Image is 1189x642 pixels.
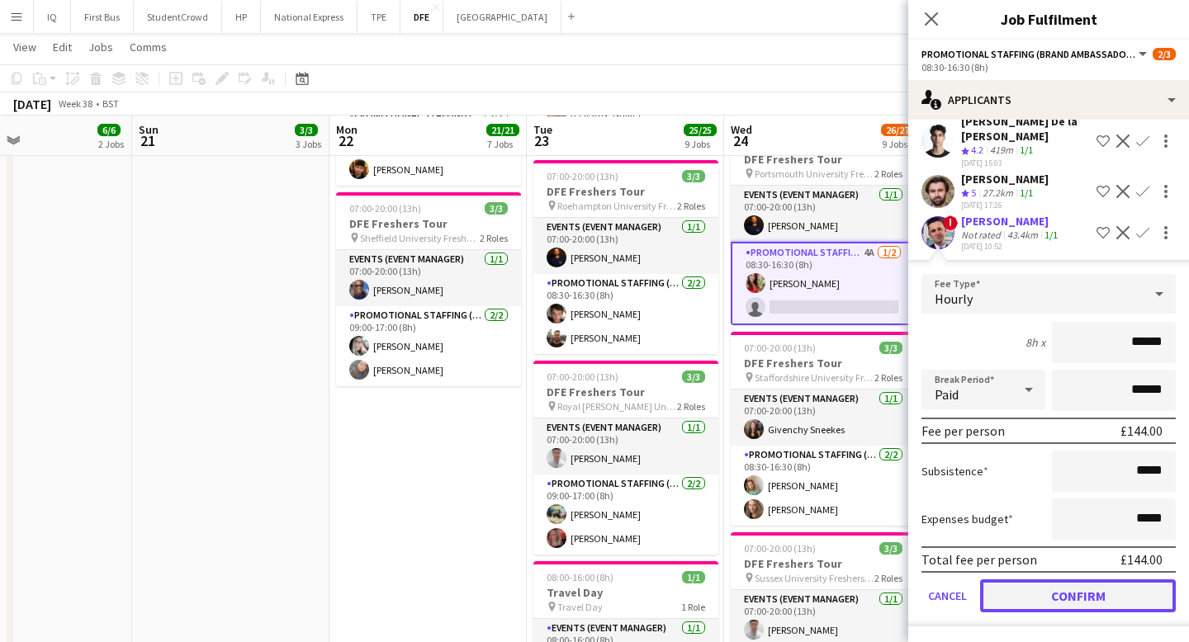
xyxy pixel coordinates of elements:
span: Sussex University Freshers Fair [755,572,874,584]
span: 3/3 [879,342,902,354]
span: Royal [PERSON_NAME] University Freshers Fair [557,400,677,413]
span: Tue [533,122,552,137]
div: £144.00 [1120,551,1163,568]
div: 2 Jobs [98,138,124,150]
span: Jobs [88,40,113,54]
div: [DATE] 17:26 [961,200,1049,210]
div: 9 Jobs [882,138,913,150]
app-job-card: 07:00-20:00 (13h)3/3DFE Freshers Tour Staffordshire University Freshers Fair2 RolesEvents (Event ... [731,332,916,526]
span: 2 Roles [874,572,902,584]
h3: DFE Freshers Tour [336,216,521,231]
div: 8h x [1026,335,1045,350]
span: 07:00-20:00 (13h) [744,342,816,354]
div: 7 Jobs [487,138,519,150]
span: 25/25 [684,124,717,136]
span: 07:00-20:00 (13h) [744,542,816,555]
button: HP [222,1,261,33]
h3: DFE Freshers Tour [533,184,718,199]
span: Edit [53,40,72,54]
button: Promotional Staffing (Brand Ambassadors) [921,48,1149,60]
div: 43.4km [1004,229,1041,241]
span: Comms [130,40,167,54]
span: 2 Roles [874,371,902,384]
a: Edit [46,36,78,58]
app-job-card: 07:00-20:00 (13h)3/3DFE Freshers Tour Roehampton University Freshers Fair2 RolesEvents (Event Man... [533,160,718,354]
div: 07:00-20:00 (13h)3/3DFE Freshers Tour Sheffield University Freshers Fair2 RolesEvents (Event Mana... [336,192,521,386]
span: Sheffield University Freshers Fair [360,232,480,244]
h3: DFE Freshers Tour [731,356,916,371]
span: 2 Roles [677,200,705,212]
app-card-role: Events (Event Manager)1/107:00-20:00 (13h)[PERSON_NAME] [731,186,916,242]
app-job-card: 07:00-20:00 (13h)2/3DFE Freshers Tour Portsmouth University Freshers Fair2 RolesEvents (Event Man... [731,128,916,325]
span: View [13,40,36,54]
span: 26/27 [881,124,914,136]
a: Comms [123,36,173,58]
a: View [7,36,43,58]
app-card-role: Events (Event Manager)1/107:00-20:00 (13h)Givenchy Sneekes [731,389,916,446]
button: TPE [358,1,400,33]
app-card-role: Events (Event Manager)1/107:00-20:00 (13h)[PERSON_NAME] [336,250,521,306]
div: Applicants [908,80,1189,120]
div: [PERSON_NAME] [961,172,1049,186]
span: 3/3 [682,170,705,182]
span: 21/21 [486,124,519,136]
span: Promotional Staffing (Brand Ambassadors) [921,48,1136,60]
a: Jobs [82,36,120,58]
app-card-role: Promotional Staffing (Brand Ambassadors)4A1/208:30-16:30 (8h)[PERSON_NAME] [731,242,916,325]
span: 07:00-20:00 (13h) [547,170,618,182]
span: 5 [971,186,976,199]
span: Week 38 [54,97,96,110]
h3: DFE Freshers Tour [731,556,916,571]
div: 27.2km [979,186,1016,201]
span: 22 [334,131,358,150]
div: Fee per person [921,422,1005,439]
app-card-role: Promotional Staffing (Brand Ambassadors)2/208:30-16:30 (8h)[PERSON_NAME][PERSON_NAME] [533,274,718,354]
div: 07:00-20:00 (13h)3/3DFE Freshers Tour Royal [PERSON_NAME] University Freshers Fair2 RolesEvents (... [533,361,718,555]
span: 2 Roles [874,168,902,180]
div: 9 Jobs [685,138,716,150]
span: Mon [336,122,358,137]
button: StudentCrowd [134,1,222,33]
span: 3/3 [879,542,902,555]
h3: DFE Freshers Tour [731,152,916,167]
div: 3 Jobs [296,138,321,150]
span: ! [943,215,958,230]
button: DFE [400,1,443,33]
span: 1 Role [681,601,705,613]
span: Paid [935,386,959,403]
div: 08:30-16:30 (8h) [921,61,1176,73]
h3: Job Fulfilment [908,8,1189,30]
div: £144.00 [1120,422,1163,439]
button: Confirm [980,579,1176,612]
button: IQ [34,1,71,33]
span: 21 [136,131,159,150]
span: Staffordshire University Freshers Fair [755,371,874,384]
span: 23 [531,131,552,150]
app-skills-label: 1/1 [1045,229,1058,241]
button: [GEOGRAPHIC_DATA] [443,1,561,33]
div: Not rated [961,229,1004,241]
span: Portsmouth University Freshers Fair [755,168,874,180]
h3: Travel Day [533,585,718,600]
span: 1/1 [682,571,705,583]
span: 3/3 [682,371,705,383]
app-card-role: Promotional Staffing (Brand Ambassadors)2/208:30-16:30 (8h)[PERSON_NAME][PERSON_NAME] [731,446,916,526]
span: Wed [731,122,752,137]
span: 2/3 [1153,48,1176,60]
app-card-role: Promotional Staffing (Brand Ambassadors)2/209:00-17:00 (8h)[PERSON_NAME][PERSON_NAME] [533,474,718,555]
label: Subsistence [921,464,988,479]
div: [PERSON_NAME] [961,214,1061,229]
app-card-role: Events (Event Manager)1/107:00-20:00 (13h)[PERSON_NAME] [533,218,718,274]
app-card-role: Promotional Staffing (Brand Ambassadors)2/209:00-17:00 (8h)[PERSON_NAME][PERSON_NAME] [336,306,521,386]
span: 3/3 [485,202,508,215]
span: 07:00-20:00 (13h) [547,371,618,383]
span: 2 Roles [480,232,508,244]
span: 2 Roles [677,400,705,413]
button: Cancel [921,579,973,612]
div: [PERSON_NAME] De la [PERSON_NAME] [961,114,1090,144]
span: Roehampton University Freshers Fair [557,200,677,212]
span: 3/3 [295,124,318,136]
span: 24 [728,131,752,150]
